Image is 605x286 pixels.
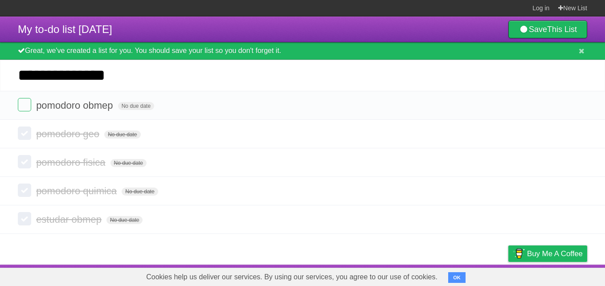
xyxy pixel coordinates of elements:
img: Buy me a coffee [513,246,525,261]
span: pomodoro obmep [36,100,115,111]
a: Buy me a coffee [508,245,587,262]
label: Done [18,184,31,197]
span: Cookies help us deliver our services. By using our services, you agree to our use of cookies. [137,268,446,286]
span: estudar obmep [36,214,104,225]
label: Done [18,98,31,111]
span: pomodoro quimica [36,185,119,196]
button: OK [448,272,466,283]
b: This List [547,25,577,34]
span: No due date [104,131,140,139]
a: Terms [466,267,486,284]
span: No due date [118,102,154,110]
span: No due date [110,159,147,167]
span: pomodoro geo [36,128,102,139]
a: Privacy [497,267,520,284]
span: pomodoro fisica [36,157,107,168]
span: Buy me a coffee [527,246,583,261]
a: SaveThis List [508,20,587,38]
span: No due date [122,188,158,196]
a: Suggest a feature [531,267,587,284]
span: No due date [106,216,143,224]
span: My to-do list [DATE] [18,23,112,35]
label: Done [18,212,31,225]
label: Done [18,155,31,168]
a: Developers [419,267,455,284]
a: About [390,267,409,284]
label: Done [18,127,31,140]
